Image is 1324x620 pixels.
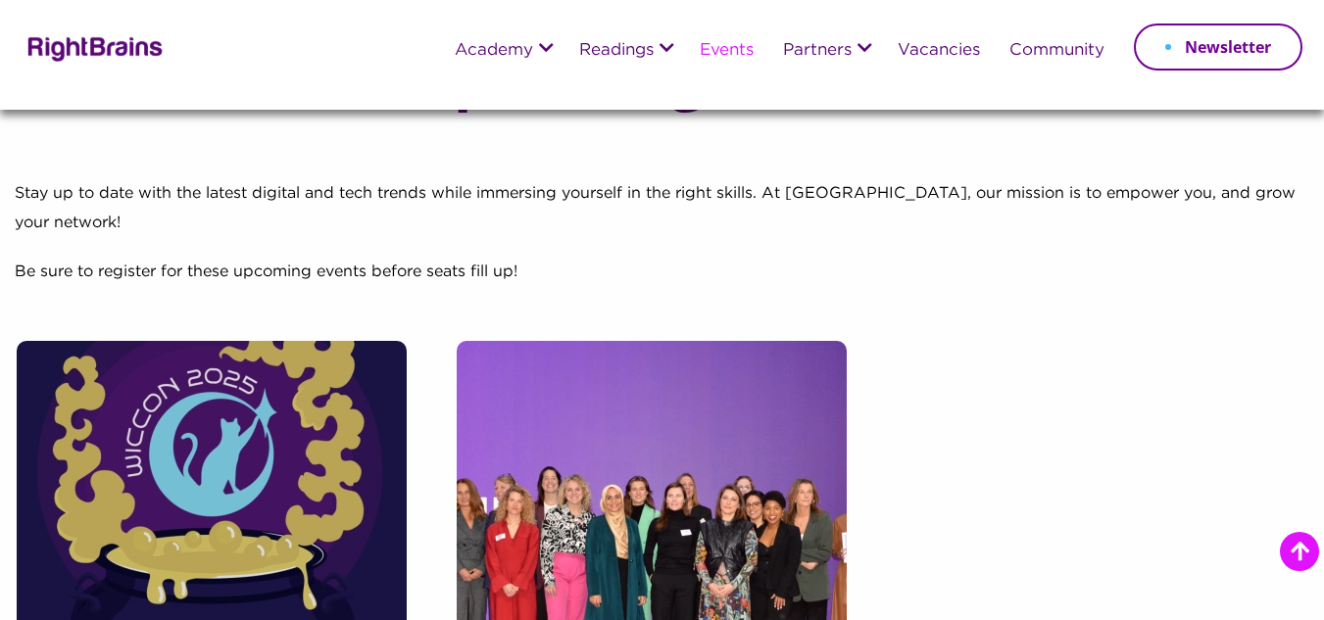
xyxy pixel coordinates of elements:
[15,186,1296,230] span: Stay up to date with the latest digital and tech trends while immersing yourself in the right ski...
[898,42,980,60] a: Vacancies
[1009,42,1104,60] a: Community
[22,33,164,62] img: Rightbrains
[15,264,517,279] span: Be sure to register for these upcoming events before seats fill up!
[455,42,533,60] a: Academy
[1134,24,1302,71] a: Newsletter
[783,42,852,60] a: Partners
[700,42,754,60] a: Events
[579,42,654,60] a: Readings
